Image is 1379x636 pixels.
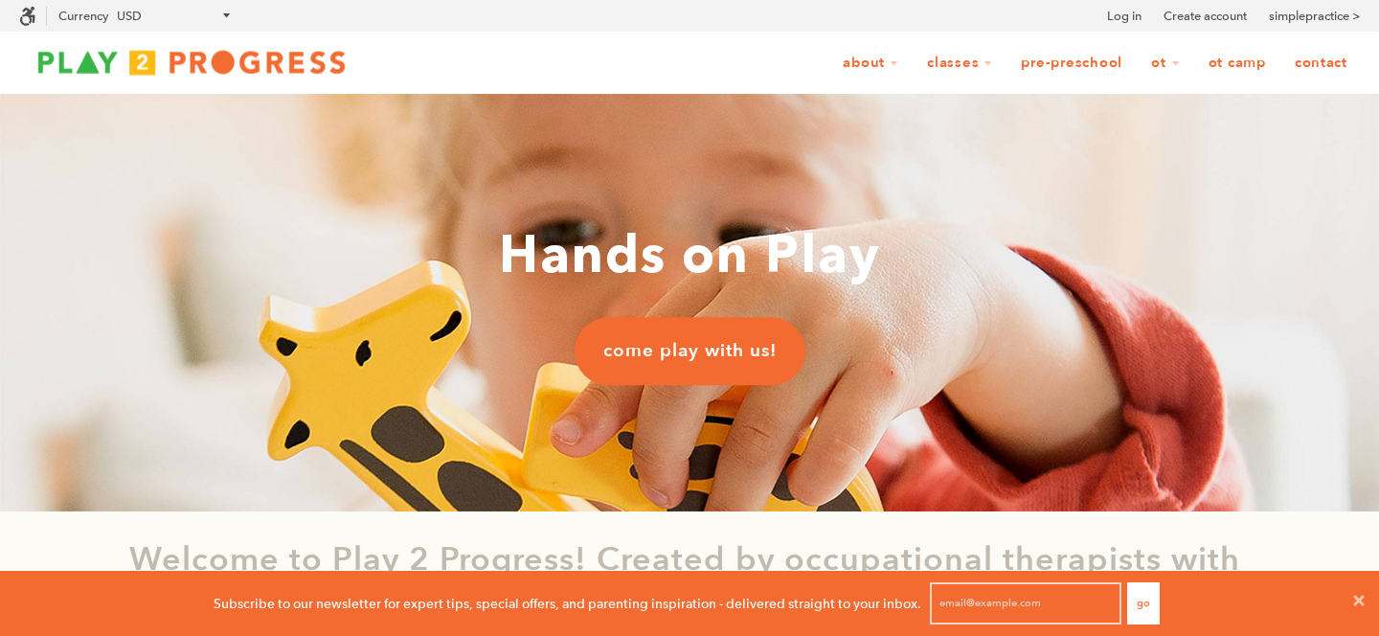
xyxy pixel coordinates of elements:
[19,43,364,81] img: Play2Progress logo
[1127,582,1160,625] button: Go
[214,593,921,614] p: Subscribe to our newsletter for expert tips, special offers, and parenting inspiration - delivere...
[915,45,1005,81] a: Classes
[1282,45,1360,81] a: Contact
[1269,7,1360,26] a: simplepractice >
[1196,45,1278,81] a: OT Camp
[830,45,911,81] a: About
[930,582,1121,625] input: email@example.com
[1139,45,1192,81] a: OT
[1008,45,1135,81] a: Pre-Preschool
[603,339,777,364] span: come play with us!
[575,318,805,385] a: come play with us!
[58,9,108,23] label: Currency
[1107,7,1142,26] a: Log in
[1164,7,1247,26] a: Create account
